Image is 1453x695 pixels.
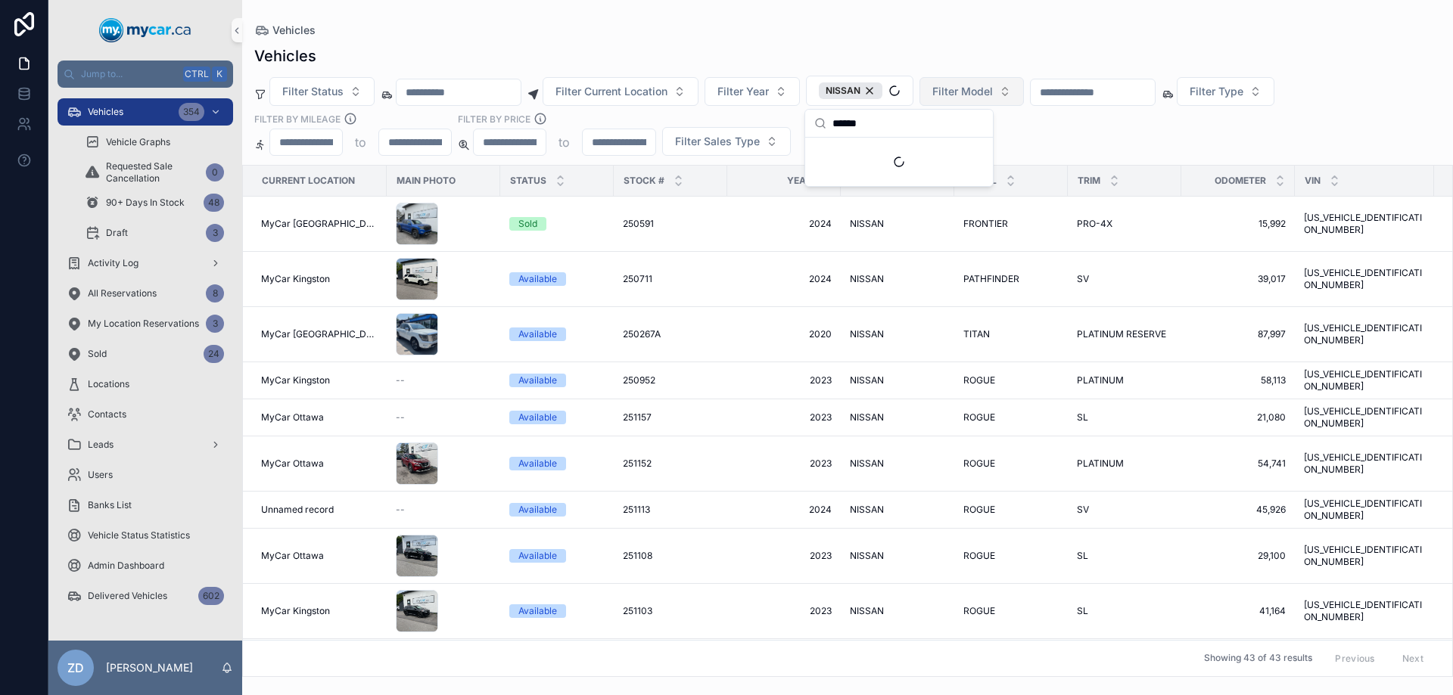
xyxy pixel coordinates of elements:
[1077,273,1089,285] span: SV
[1215,175,1266,187] span: Odometer
[1190,605,1286,617] a: 41,164
[1304,212,1425,236] a: [US_VEHICLE_IDENTIFICATION_NUMBER]
[1190,328,1286,340] span: 87,997
[1077,550,1088,562] span: SL
[963,273,1019,285] span: PATHFINDER
[1190,504,1286,516] span: 45,926
[179,103,204,121] div: 354
[623,374,655,386] span: 250952
[623,605,718,617] a: 251103
[1304,544,1425,568] a: [US_VEHICLE_IDENTIFICATION_NUMBER]
[1077,374,1172,386] a: PLATINUM
[850,218,884,230] span: NISSAN
[261,458,324,470] span: MyCar Ottawa
[396,504,405,516] span: --
[623,458,652,470] span: 251152
[623,273,652,285] span: 250711
[261,605,378,617] a: MyCar Kingston
[1304,405,1425,430] a: [US_VEHICLE_IDENTIFICATION_NUMBER]
[1077,504,1089,516] span: SV
[261,504,378,516] a: Unnamed record
[58,61,233,88] button: Jump to...CtrlK
[88,318,199,330] span: My Location Reservations
[509,411,605,424] a: Available
[736,273,832,285] a: 2024
[58,98,233,126] a: Vehicles354
[261,374,378,386] a: MyCar Kingston
[1190,550,1286,562] span: 29,100
[396,411,491,424] a: --
[963,605,1059,617] a: ROGUE
[1304,267,1425,291] span: [US_VEHICLE_IDENTIFICATION_NUMBER]
[1077,550,1172,562] a: SL
[963,411,995,424] span: ROGUE
[1190,411,1286,424] span: 21,080
[88,469,113,481] span: Users
[963,328,990,340] span: TITAN
[675,134,760,149] span: Filter Sales Type
[963,458,995,470] span: ROGUE
[269,77,375,106] button: Select Button
[76,189,233,216] a: 90+ Days In Stock48
[1304,498,1425,522] span: [US_VEHICLE_IDENTIFICATION_NUMBER]
[254,23,316,38] a: Vehicles
[1077,458,1172,470] a: PLATINUM
[717,84,769,99] span: Filter Year
[81,68,177,80] span: Jump to...
[518,604,557,618] div: Available
[88,439,114,451] span: Leads
[58,280,233,307] a: All Reservations8
[58,431,233,458] a: Leads
[88,348,107,360] span: Sold
[963,458,1059,470] a: ROGUE
[963,550,1059,562] a: ROGUE
[204,345,224,363] div: 24
[261,550,324,562] span: MyCar Ottawa
[261,550,378,562] a: MyCar Ottawa
[963,550,995,562] span: ROGUE
[261,218,378,230] a: MyCar [GEOGRAPHIC_DATA]
[509,503,605,517] a: Available
[396,411,405,424] span: --
[1190,458,1286,470] a: 54,741
[88,257,138,269] span: Activity Log
[963,504,1059,516] a: ROGUE
[850,328,884,340] span: NISSAN
[623,504,650,516] span: 251113
[1190,218,1286,230] span: 15,992
[787,175,812,187] span: Year
[623,605,652,617] span: 251103
[850,458,945,470] a: NISSAN
[518,217,537,231] div: Sold
[624,175,664,187] span: Stock #
[397,175,456,187] span: Main Photo
[88,590,167,602] span: Delivered Vehicles
[705,77,800,106] button: Select Button
[518,374,557,387] div: Available
[1077,605,1088,617] span: SL
[736,328,832,340] span: 2020
[518,503,557,517] div: Available
[254,45,316,67] h1: Vehicles
[1077,411,1088,424] span: SL
[623,458,718,470] a: 251152
[736,605,832,617] a: 2023
[736,374,832,386] a: 2023
[1190,273,1286,285] span: 39,017
[58,582,233,610] a: Delivered Vehicles602
[355,133,366,151] p: to
[963,374,995,386] span: ROGUE
[58,250,233,277] a: Activity Log
[1077,605,1172,617] a: SL
[1077,273,1172,285] a: SV
[623,328,661,340] span: 250267A
[850,550,945,562] a: NISSAN
[1304,322,1425,346] a: [US_VEHICLE_IDENTIFICATION_NUMBER]
[58,461,233,489] a: Users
